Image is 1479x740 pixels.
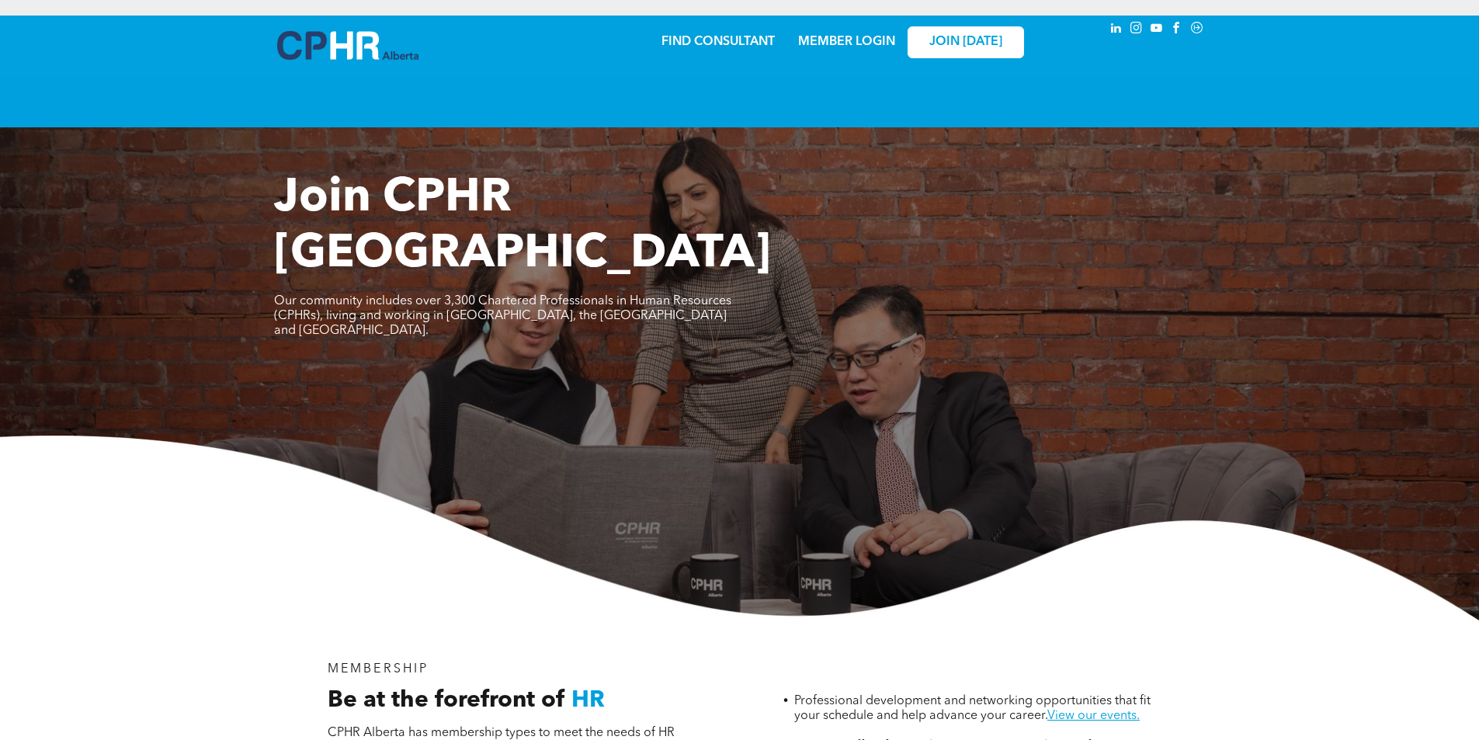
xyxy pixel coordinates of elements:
span: MEMBERSHIP [328,663,429,676]
a: linkedin [1108,19,1125,40]
span: Be at the forefront of [328,689,565,712]
a: JOIN [DATE] [908,26,1024,58]
a: facebook [1168,19,1186,40]
a: FIND CONSULTANT [661,36,775,48]
span: HR [571,689,605,712]
a: Social network [1189,19,1206,40]
img: A blue and white logo for cp alberta [277,31,418,60]
a: MEMBER LOGIN [798,36,895,48]
a: instagram [1128,19,1145,40]
span: Professional development and networking opportunities that fit your schedule and help advance you... [794,695,1151,722]
span: JOIN [DATE] [929,35,1002,50]
span: Our community includes over 3,300 Chartered Professionals in Human Resources (CPHRs), living and ... [274,295,731,337]
a: View our events. [1047,710,1140,722]
a: youtube [1148,19,1165,40]
span: Join CPHR [GEOGRAPHIC_DATA] [274,175,771,278]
